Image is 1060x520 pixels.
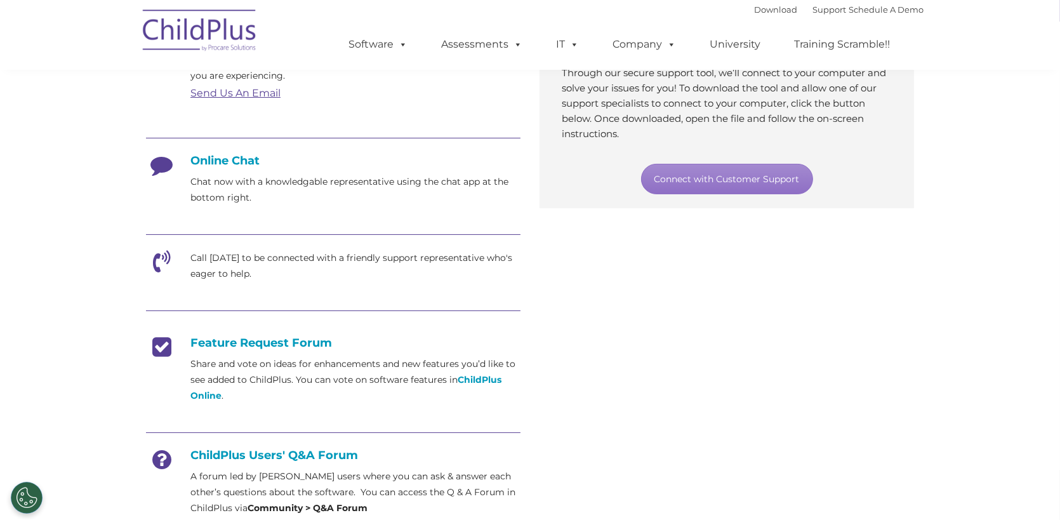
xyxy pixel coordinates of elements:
a: University [697,32,773,57]
img: ChildPlus by Procare Solutions [136,1,263,64]
font: | [754,4,924,15]
a: IT [543,32,592,57]
button: Cookies Settings [11,482,43,514]
p: Call [DATE] to be connected with a friendly support representative who's eager to help. [190,250,520,282]
strong: Community > Q&A Forum [248,502,368,514]
h4: Feature Request Forum [146,336,520,350]
p: Chat now with a knowledgable representative using the chat app at the bottom right. [190,174,520,206]
a: Company [600,32,689,57]
a: Schedule A Demo [849,4,924,15]
p: Share and vote on ideas for enhancements and new features you’d like to see added to ChildPlus. Y... [190,356,520,404]
a: Connect with Customer Support [641,164,813,194]
a: Software [336,32,420,57]
a: Support [812,4,846,15]
a: Training Scramble!! [781,32,903,57]
p: A forum led by [PERSON_NAME] users where you can ask & answer each other’s questions about the so... [190,469,520,516]
a: Download [754,4,797,15]
p: Through our secure support tool, we’ll connect to your computer and solve your issues for you! To... [562,65,892,142]
h4: ChildPlus Users' Q&A Forum [146,448,520,462]
h4: Online Chat [146,154,520,168]
iframe: Chat Widget [997,459,1060,520]
a: Assessments [428,32,535,57]
a: Send Us An Email [190,87,281,99]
